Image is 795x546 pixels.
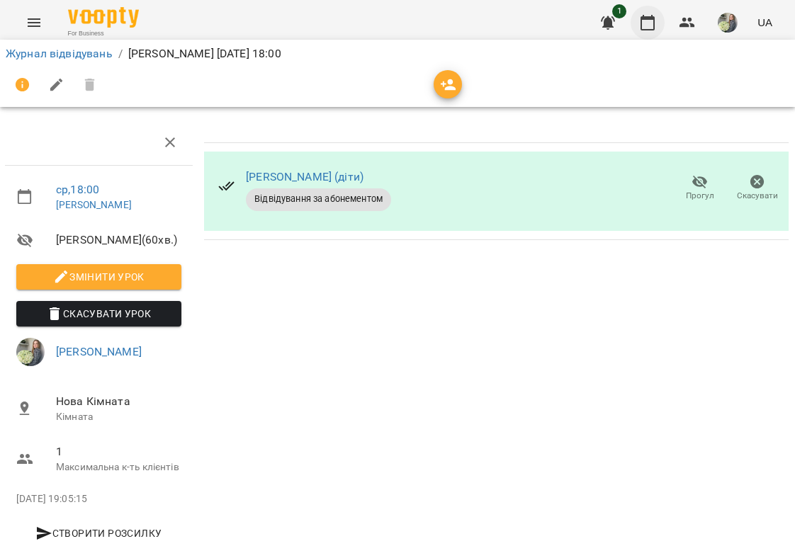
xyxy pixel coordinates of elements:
[752,9,778,35] button: UA
[16,521,181,546] button: Створити розсилку
[246,170,363,183] a: [PERSON_NAME] (діти)
[737,190,778,202] span: Скасувати
[6,47,113,60] a: Журнал відвідувань
[56,410,181,424] p: Кімната
[128,45,281,62] p: [PERSON_NAME] [DATE] 18:00
[6,45,789,62] nav: breadcrumb
[17,6,51,40] button: Menu
[612,4,626,18] span: 1
[56,232,181,249] span: [PERSON_NAME] ( 60 хв. )
[16,492,181,506] p: [DATE] 19:05:15
[68,29,139,38] span: For Business
[56,443,181,460] span: 1
[671,169,728,208] button: Прогул
[686,190,714,202] span: Прогул
[246,193,391,205] span: Відвідування за абонементом
[118,45,123,62] li: /
[28,268,170,285] span: Змінити урок
[68,7,139,28] img: Voopty Logo
[16,301,181,326] button: Скасувати Урок
[56,199,132,210] a: [PERSON_NAME]
[56,460,181,474] p: Максимальна к-ть клієнтів
[16,264,181,290] button: Змінити урок
[56,393,181,410] span: Нова Кімната
[16,338,45,366] img: ad3b5f67e559e513342960d5b304636a.jpg
[757,15,772,30] span: UA
[56,183,99,196] a: ср , 18:00
[28,305,170,322] span: Скасувати Урок
[718,13,738,33] img: ad3b5f67e559e513342960d5b304636a.jpg
[22,525,176,542] span: Створити розсилку
[728,169,786,208] button: Скасувати
[56,345,142,358] a: [PERSON_NAME]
